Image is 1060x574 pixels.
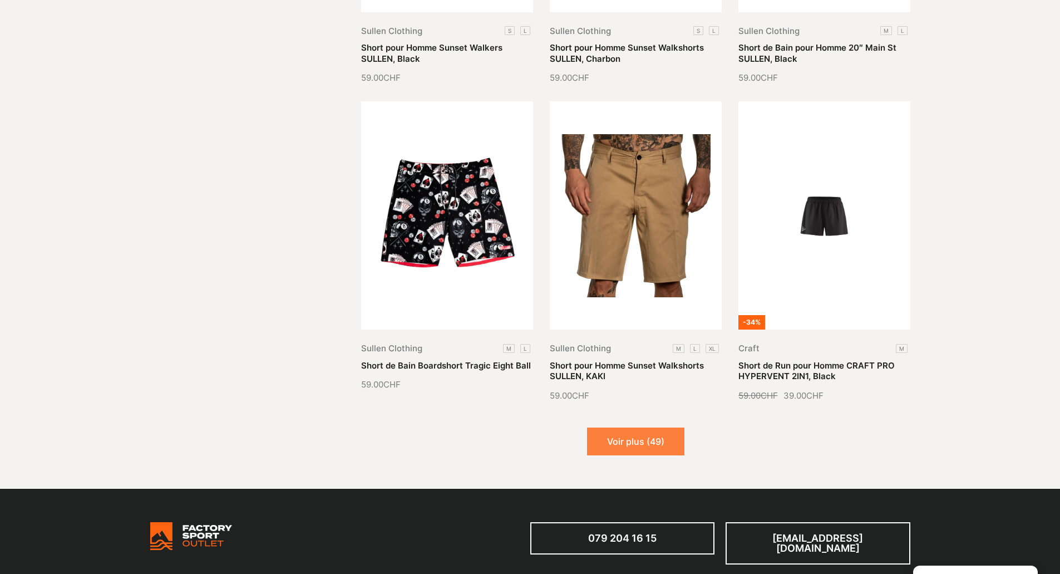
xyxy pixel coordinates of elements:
[550,360,704,382] a: Short pour Homme Sunset Walkshorts SULLEN, KAKI
[738,42,896,64] a: Short de Bain pour Homme 20″ Main St SULLEN, Black
[550,42,704,64] a: Short pour Homme Sunset Walkshorts SULLEN, Charbon
[530,522,715,555] a: 079 204 16 15
[587,428,684,455] button: Voir plus (49)
[361,42,502,64] a: Short pour Homme Sunset Walkers SULLEN, Black
[738,360,895,382] a: Short de Run pour Homme CRAFT PRO HYPERVENT 2IN1, Black
[150,522,232,550] img: Bricks Woocommerce Starter
[726,522,910,565] a: [EMAIL_ADDRESS][DOMAIN_NAME]
[361,360,531,371] a: Short de Bain Boardshort Tragic Eight Ball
